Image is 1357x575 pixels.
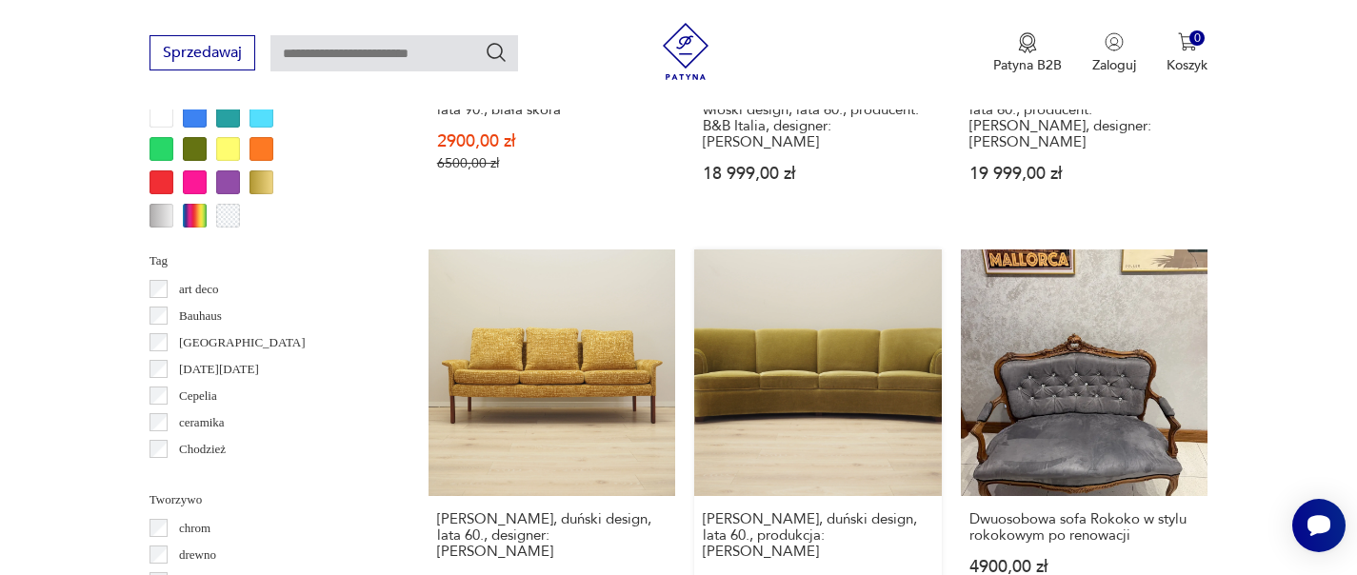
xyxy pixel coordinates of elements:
p: Koszyk [1167,56,1207,74]
img: Ikona medalu [1018,32,1037,53]
p: 2900,00 zł [437,133,668,149]
p: Patyna B2B [993,56,1062,74]
h3: [PERSON_NAME], duński design, lata 60., designer: [PERSON_NAME] [437,511,668,560]
a: Sprzedawaj [150,48,255,61]
p: 6500,00 zł [437,155,668,171]
p: 18 999,00 zł [703,166,933,182]
p: chrom [179,518,210,539]
img: Ikonka użytkownika [1105,32,1124,51]
p: drewno [179,545,216,565]
div: 0 [1189,30,1206,47]
button: Zaloguj [1092,32,1136,74]
p: Cepelia [179,386,217,406]
button: Szukaj [485,41,508,64]
h3: Dwuosobowa sofa Rokoko w stylu rokokowym po renowacji [969,511,1200,544]
p: Ćmielów [179,466,225,486]
p: Chodzież [179,439,226,460]
p: [GEOGRAPHIC_DATA] [179,332,306,353]
p: Zaloguj [1092,56,1136,74]
iframe: Smartsupp widget button [1292,499,1346,552]
img: Ikona koszyka [1178,32,1197,51]
h3: Skórzany komplet wypoczynkowy, włoski design, lata 60., producent: B&B Italia, designer: [PERSON_... [703,86,933,150]
button: Patyna B2B [993,32,1062,74]
p: Tag [150,250,383,271]
h3: Sofa zielony melanż, duński design, lata 60., producent: [PERSON_NAME], designer: [PERSON_NAME] [969,86,1200,150]
p: Tworzywo [150,489,383,510]
a: Ikona medaluPatyna B2B [993,32,1062,74]
p: art deco [179,279,219,300]
button: Sprzedawaj [150,35,255,70]
p: ceramika [179,412,225,433]
img: Patyna - sklep z meblami i dekoracjami vintage [657,23,714,80]
button: 0Koszyk [1167,32,1207,74]
p: 19 999,00 zł [969,166,1200,182]
h3: [PERSON_NAME], duński design, lata 60., produkcja: [PERSON_NAME] [703,511,933,560]
p: [DATE][DATE] [179,359,259,380]
p: Bauhaus [179,306,222,327]
h3: Kanapa, [GEOGRAPHIC_DATA], lata 90., biała skóra [437,86,668,118]
p: 4900,00 zł [969,559,1200,575]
